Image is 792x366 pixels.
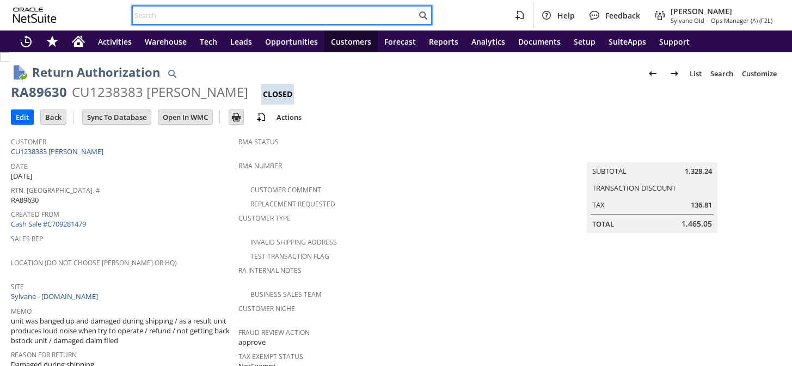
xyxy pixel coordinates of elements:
[422,30,465,52] a: Reports
[668,67,681,80] img: Next
[512,30,567,52] a: Documents
[238,213,291,223] a: Customer Type
[250,290,322,299] a: Business Sales Team
[11,258,177,267] a: Location (Do Not Choose [PERSON_NAME] or HQ)
[587,145,717,162] caption: Summary
[602,30,653,52] a: SuiteApps
[11,186,100,195] a: Rtn. [GEOGRAPHIC_DATA]. #
[46,35,59,48] svg: Shortcuts
[11,234,43,243] a: Sales Rep
[72,83,248,101] div: CU1238383 [PERSON_NAME]
[98,36,132,47] span: Activities
[230,111,243,124] img: Print
[193,30,224,52] a: Tech
[707,16,709,25] span: -
[738,65,781,82] a: Customize
[32,63,160,81] h1: Return Authorization
[567,30,602,52] a: Setup
[324,30,378,52] a: Customers
[250,252,329,261] a: Test Transaction Flag
[659,36,690,47] span: Support
[706,65,738,82] a: Search
[331,36,371,47] span: Customers
[592,219,614,229] a: Total
[671,6,772,16] span: [PERSON_NAME]
[250,199,335,209] a: Replacement Requested
[238,161,282,170] a: RMA Number
[41,110,66,124] input: Back
[238,137,279,147] a: RMA Status
[20,35,33,48] svg: Recent Records
[592,200,605,210] a: Tax
[72,35,85,48] svg: Home
[229,110,243,124] input: Print
[13,8,57,23] svg: logo
[682,218,712,229] span: 1,465.05
[671,16,704,25] span: Sylvane Old
[158,110,212,124] input: Open In WMC
[272,112,306,122] a: Actions
[165,67,179,80] img: Quick Find
[250,237,337,247] a: Invalid Shipping Address
[145,36,187,47] span: Warehouse
[465,30,512,52] a: Analytics
[238,304,295,313] a: Customer Niche
[11,195,39,205] span: RA89630
[11,350,77,359] a: Reason For Return
[691,200,712,210] span: 136.81
[471,36,505,47] span: Analytics
[605,10,640,21] span: Feedback
[384,36,416,47] span: Forecast
[378,30,422,52] a: Forecast
[11,110,33,124] input: Edit
[238,328,310,337] a: Fraud Review Action
[609,36,646,47] span: SuiteApps
[11,137,46,147] a: Customer
[646,67,659,80] img: Previous
[238,266,302,275] a: RA Internal Notes
[685,166,712,176] span: 1,328.24
[11,147,106,156] a: CU1238383 [PERSON_NAME]
[138,30,193,52] a: Warehouse
[224,30,259,52] a: Leads
[711,16,772,25] span: Ops Manager (A) (F2L)
[518,36,561,47] span: Documents
[11,162,28,171] a: Date
[261,84,294,105] div: Closed
[574,36,595,47] span: Setup
[11,219,86,229] a: Cash Sale #C709281479
[39,30,65,52] div: Shortcuts
[11,171,32,181] span: [DATE]
[592,166,627,176] a: Subtotal
[685,65,706,82] a: List
[557,10,575,21] span: Help
[416,9,429,22] svg: Search
[200,36,217,47] span: Tech
[11,210,59,219] a: Created From
[65,30,91,52] a: Home
[230,36,252,47] span: Leads
[429,36,458,47] span: Reports
[11,83,67,101] div: RA89630
[259,30,324,52] a: Opportunities
[653,30,696,52] a: Support
[133,9,416,22] input: Search
[11,291,101,301] a: Sylvane - [DOMAIN_NAME]
[11,282,24,291] a: Site
[83,110,151,124] input: Sync To Database
[91,30,138,52] a: Activities
[592,183,676,193] a: Transaction Discount
[11,316,233,346] span: unit was banged up and damaged during shipping / as a result unit produces loud noise when try to...
[238,352,303,361] a: Tax Exempt Status
[238,337,266,347] span: approve
[265,36,318,47] span: Opportunities
[250,185,321,194] a: Customer Comment
[255,111,268,124] img: add-record.svg
[13,30,39,52] a: Recent Records
[11,307,32,316] a: Memo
